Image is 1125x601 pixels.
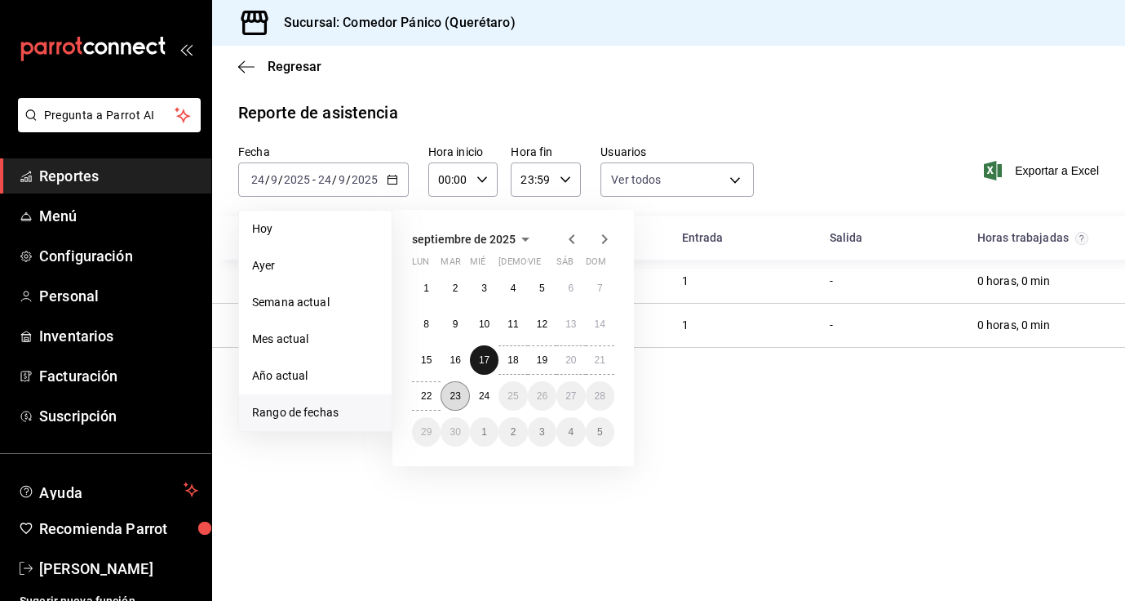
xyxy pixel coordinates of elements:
a: Pregunta a Parrot AI [11,118,201,136]
div: Container [212,216,1125,348]
span: Semana actual [252,294,379,311]
abbr: 26 de septiembre de 2025 [537,390,547,402]
span: Suscripción [39,405,198,427]
button: 30 de septiembre de 2025 [441,417,469,447]
div: HeadCell [817,223,964,253]
span: Rango de fechas [252,404,379,421]
abbr: 6 de septiembre de 2025 [568,283,574,294]
div: HeadCell [669,223,817,253]
abbr: 1 de octubre de 2025 [481,426,487,438]
span: / [332,173,337,186]
div: HeadCell [225,223,520,253]
button: 12 de septiembre de 2025 [528,309,556,339]
button: 15 de septiembre de 2025 [412,345,441,375]
span: [PERSON_NAME] [39,558,198,580]
input: -- [270,173,278,186]
button: 8 de septiembre de 2025 [412,309,441,339]
abbr: sábado [556,256,574,274]
abbr: 15 de septiembre de 2025 [421,354,432,366]
abbr: 4 de septiembre de 2025 [511,283,516,294]
abbr: 14 de septiembre de 2025 [595,318,605,330]
div: Cell [225,310,358,341]
button: 4 de septiembre de 2025 [498,274,527,303]
h3: Sucursal: Comedor Pánico (Querétaro) [271,13,516,33]
button: 22 de septiembre de 2025 [412,381,441,411]
span: Reportes [39,165,198,187]
div: Row [212,304,1125,348]
abbr: 30 de septiembre de 2025 [450,426,460,438]
div: Cell [817,310,846,341]
button: 11 de septiembre de 2025 [498,309,527,339]
abbr: 5 de octubre de 2025 [597,426,603,438]
span: Hoy [252,220,379,238]
button: 10 de septiembre de 2025 [470,309,498,339]
input: -- [338,173,346,186]
input: -- [317,173,332,186]
abbr: 12 de septiembre de 2025 [537,318,547,330]
button: Pregunta a Parrot AI [18,98,201,132]
span: Inventarios [39,325,198,347]
abbr: 24 de septiembre de 2025 [479,390,489,402]
abbr: 20 de septiembre de 2025 [565,354,576,366]
button: Regresar [238,59,321,74]
button: 3 de octubre de 2025 [528,417,556,447]
button: Exportar a Excel [987,161,1099,180]
label: Hora fin [511,146,581,158]
span: Año actual [252,367,379,385]
span: Ayer [252,257,379,274]
button: 18 de septiembre de 2025 [498,345,527,375]
span: Mes actual [252,331,379,348]
abbr: lunes [412,256,429,274]
abbr: 19 de septiembre de 2025 [537,354,547,366]
abbr: 8 de septiembre de 2025 [423,318,429,330]
abbr: 3 de septiembre de 2025 [481,283,487,294]
button: 2 de septiembre de 2025 [441,274,469,303]
button: 26 de septiembre de 2025 [528,381,556,411]
div: Cell [817,266,846,296]
abbr: domingo [586,256,606,274]
svg: El total de horas trabajadas por usuario es el resultado de la suma redondeada del registro de ho... [1075,232,1088,245]
label: Usuarios [600,146,754,158]
button: 5 de octubre de 2025 [586,417,614,447]
input: ---- [283,173,311,186]
abbr: 23 de septiembre de 2025 [450,390,460,402]
abbr: 21 de septiembre de 2025 [595,354,605,366]
abbr: 2 de septiembre de 2025 [453,283,458,294]
span: Ver todos [611,171,661,188]
button: 1 de septiembre de 2025 [412,274,441,303]
div: Reporte de asistencia [238,100,398,125]
button: 19 de septiembre de 2025 [528,345,556,375]
abbr: 29 de septiembre de 2025 [421,426,432,438]
button: 28 de septiembre de 2025 [586,381,614,411]
span: Facturación [39,365,198,387]
abbr: 4 de octubre de 2025 [568,426,574,438]
button: 2 de octubre de 2025 [498,417,527,447]
abbr: miércoles [470,256,485,274]
span: septiembre de 2025 [412,233,516,246]
button: septiembre de 2025 [412,229,535,249]
input: -- [250,173,265,186]
span: Menú [39,205,198,227]
abbr: 11 de septiembre de 2025 [507,318,518,330]
abbr: 22 de septiembre de 2025 [421,390,432,402]
button: 20 de septiembre de 2025 [556,345,585,375]
span: / [278,173,283,186]
span: Recomienda Parrot [39,518,198,540]
span: / [265,173,270,186]
span: Personal [39,285,198,307]
button: 21 de septiembre de 2025 [586,345,614,375]
div: Cell [964,310,1063,341]
button: 24 de septiembre de 2025 [470,381,498,411]
div: Cell [669,310,702,341]
abbr: 9 de septiembre de 2025 [453,318,458,330]
button: 29 de septiembre de 2025 [412,417,441,447]
button: open_drawer_menu [179,42,193,56]
button: 3 de septiembre de 2025 [470,274,498,303]
button: 13 de septiembre de 2025 [556,309,585,339]
abbr: 10 de septiembre de 2025 [479,318,489,330]
div: Cell [225,266,358,296]
button: 7 de septiembre de 2025 [586,274,614,303]
abbr: 2 de octubre de 2025 [511,426,516,438]
div: Head [212,216,1125,260]
div: Row [212,260,1125,304]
